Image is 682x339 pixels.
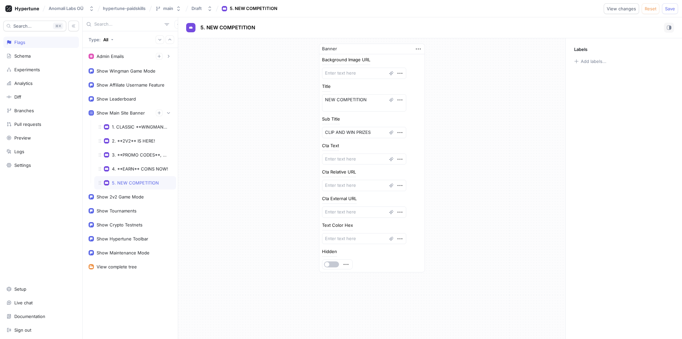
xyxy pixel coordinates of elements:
button: Search...K [3,21,66,31]
div: Cta Text [322,144,339,148]
div: 3. **PROMO CODES**, UPDATES, [112,152,169,158]
input: Search... [94,21,162,28]
div: 5. NEW COMPETITION [230,5,277,12]
textarea: NEW COMPETITION [322,94,406,112]
div: Settings [14,163,31,168]
textarea: CLIP AND WIN PRIZES [322,127,406,138]
span: Save [665,7,675,11]
div: Show Crypto Testnets [97,222,143,227]
div: All [103,37,108,42]
div: Experiments [14,67,40,72]
p: Type: [89,37,101,42]
button: Draft [189,3,215,14]
p: Labels [574,47,587,52]
div: Show 2v2 Game Mode [97,194,144,199]
div: Logs [14,149,24,154]
div: Cta External URL [322,196,357,201]
div: Pull requests [14,122,41,127]
button: Reset [642,3,659,14]
a: Documentation [3,311,79,322]
div: Show Tournaments [97,208,137,213]
span: View changes [607,7,636,11]
button: Save [662,3,678,14]
div: Show Wingman Game Mode [97,68,156,74]
div: Background Image URL [322,58,370,62]
div: Documentation [14,314,45,319]
div: Preview [14,135,31,141]
button: main [153,3,184,14]
div: Show Affiliate Username Feature [97,82,165,88]
button: Expand all [156,35,164,44]
div: Live chat [14,300,33,305]
span: Reset [645,7,656,11]
div: Show Hypertune Toolbar [97,236,148,241]
span: Search... [13,24,32,28]
div: Sign out [14,327,31,333]
div: Hidden [322,249,337,254]
div: Title [322,84,331,89]
button: View changes [604,3,639,14]
div: Sub Title [322,117,340,121]
div: K [53,23,63,29]
div: Show Leaderboard [97,96,136,102]
button: Anomali Labs OÜ [46,3,97,14]
div: Branches [14,108,34,113]
div: 1. CLASSIC **WINGMAN** MODE [112,124,169,130]
div: Admin Emails [97,54,124,59]
div: Show Main Site Banner [97,110,145,116]
div: View complete tree [97,264,137,269]
div: Schema [14,53,31,59]
div: Analytics [14,81,33,86]
div: Flags [14,40,25,45]
div: Banner [322,46,337,52]
div: Show Maintenance Mode [97,250,150,255]
div: Anomali Labs OÜ [49,6,84,11]
div: main [163,6,173,11]
button: Add labels... [572,57,608,66]
div: Draft [191,6,202,11]
button: Type: All [86,34,116,45]
div: Text Color Hex [322,223,353,227]
span: hypertune-paidskills [103,6,146,11]
div: 5. NEW COMPETITION [112,180,159,185]
div: Diff [14,94,21,100]
p: 5. NEW COMPETITION [200,24,255,32]
button: Collapse all [166,35,174,44]
div: Cta Relative URL [322,170,356,174]
div: Setup [14,286,26,292]
div: 4. **EARN** COINS NOW! [112,166,168,171]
